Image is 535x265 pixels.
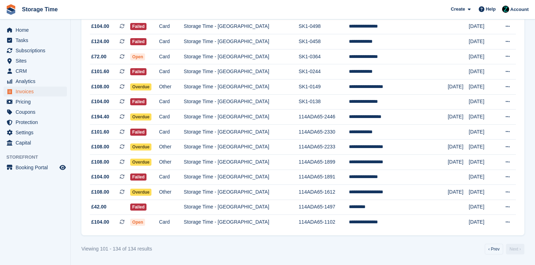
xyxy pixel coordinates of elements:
td: SK1-0498 [299,19,349,34]
span: £108.00 [91,188,109,196]
td: Storage Time - [GEOGRAPHIC_DATA] [184,19,299,34]
td: Other [159,79,184,94]
td: Card [159,215,184,230]
span: Failed [130,68,147,75]
td: Storage Time - [GEOGRAPHIC_DATA] [184,94,299,110]
span: Failed [130,23,147,30]
span: £104.00 [91,23,109,30]
td: SK1-0149 [299,79,349,94]
td: Card [159,110,184,125]
span: Analytics [16,76,58,86]
td: [DATE] [469,200,496,215]
td: Storage Time - [GEOGRAPHIC_DATA] [184,49,299,64]
span: £42.00 [91,203,107,211]
span: Overdue [130,83,152,90]
a: Storage Time [19,4,61,15]
a: menu [4,35,67,45]
span: Sites [16,56,58,66]
td: 114ADA65-2233 [299,140,349,155]
td: [DATE] [469,124,496,140]
span: Overdue [130,113,152,120]
span: Failed [130,98,147,105]
span: Coupons [16,107,58,117]
a: Next [506,244,524,254]
a: menu [4,56,67,66]
td: Card [159,19,184,34]
span: £104.00 [91,218,109,226]
span: Open [130,219,145,226]
td: [DATE] [469,154,496,170]
span: Help [486,6,496,13]
td: SK1-0244 [299,64,349,79]
td: Storage Time - [GEOGRAPHIC_DATA] [184,140,299,155]
td: 114ADA65-1102 [299,215,349,230]
a: menu [4,128,67,137]
td: Storage Time - [GEOGRAPHIC_DATA] [184,124,299,140]
td: [DATE] [448,79,468,94]
td: 114ADA65-2330 [299,124,349,140]
a: menu [4,87,67,96]
td: SK1-0458 [299,34,349,49]
td: [DATE] [448,154,468,170]
span: Home [16,25,58,35]
span: Subscriptions [16,46,58,55]
td: Card [159,49,184,64]
span: £104.00 [91,173,109,181]
span: £108.00 [91,143,109,151]
span: Account [510,6,529,13]
td: [DATE] [469,64,496,79]
span: Pricing [16,97,58,107]
a: menu [4,163,67,172]
span: Create [451,6,465,13]
span: Settings [16,128,58,137]
td: [DATE] [448,140,468,155]
td: Storage Time - [GEOGRAPHIC_DATA] [184,110,299,125]
td: Storage Time - [GEOGRAPHIC_DATA] [184,200,299,215]
td: Card [159,64,184,79]
td: Card [159,94,184,110]
td: Storage Time - [GEOGRAPHIC_DATA] [184,79,299,94]
span: Booking Portal [16,163,58,172]
td: 114ADA65-1612 [299,185,349,200]
span: Overdue [130,189,152,196]
span: £101.60 [91,128,109,136]
span: £104.00 [91,98,109,105]
a: menu [4,66,67,76]
td: [DATE] [469,19,496,34]
td: Card [159,34,184,49]
td: 114ADA65-1899 [299,154,349,170]
span: CRM [16,66,58,76]
td: Storage Time - [GEOGRAPHIC_DATA] [184,154,299,170]
span: £194.40 [91,113,109,120]
td: Storage Time - [GEOGRAPHIC_DATA] [184,170,299,185]
td: [DATE] [448,110,468,125]
span: £72.00 [91,53,107,60]
td: 114ADA65-1891 [299,170,349,185]
td: Other [159,154,184,170]
a: menu [4,107,67,117]
span: Failed [130,204,147,211]
span: Failed [130,38,147,45]
a: menu [4,76,67,86]
td: [DATE] [469,34,496,49]
td: [DATE] [469,110,496,125]
td: Card [159,170,184,185]
td: [DATE] [469,49,496,64]
span: Failed [130,173,147,181]
td: [DATE] [469,94,496,110]
a: menu [4,46,67,55]
td: 114ADA65-2446 [299,110,349,125]
span: £108.00 [91,83,109,90]
td: [DATE] [469,215,496,230]
td: 114ADA65-1497 [299,200,349,215]
td: [DATE] [469,140,496,155]
span: Capital [16,138,58,148]
span: Open [130,53,145,60]
td: [DATE] [448,185,468,200]
span: Failed [130,129,147,136]
td: SK1-0138 [299,94,349,110]
span: Overdue [130,159,152,166]
span: Tasks [16,35,58,45]
a: menu [4,117,67,127]
td: Storage Time - [GEOGRAPHIC_DATA] [184,185,299,200]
